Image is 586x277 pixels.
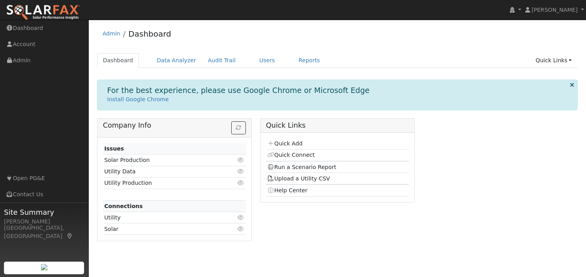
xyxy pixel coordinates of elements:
a: Quick Links [530,53,578,68]
td: Utility Data [103,166,223,177]
h1: For the best experience, please use Google Chrome or Microsoft Edge [107,86,370,95]
a: Upload a Utility CSV [267,175,330,182]
a: Dashboard [97,53,139,68]
a: Map [66,233,73,239]
div: [GEOGRAPHIC_DATA], [GEOGRAPHIC_DATA] [4,224,84,240]
a: Run a Scenario Report [267,164,336,170]
strong: Issues [104,145,124,152]
h5: Company Info [103,121,246,130]
a: Quick Add [267,140,302,147]
a: Quick Connect [267,152,315,158]
a: Dashboard [128,29,171,39]
img: retrieve [41,264,47,270]
strong: Connections [104,203,143,209]
span: [PERSON_NAME] [532,7,578,13]
a: Help Center [267,187,307,193]
i: Click to view [238,157,245,163]
td: Utility Production [103,177,223,189]
td: Solar [103,223,223,235]
i: Click to view [238,169,245,174]
a: Users [253,53,281,68]
i: Click to view [238,226,245,232]
a: Reports [293,53,326,68]
a: Install Google Chrome [107,96,169,102]
h5: Quick Links [266,121,409,130]
i: Click to view [238,215,245,220]
a: Data Analyzer [151,53,202,68]
i: Click to view [238,180,245,186]
a: Admin [103,30,120,37]
td: Utility [103,212,223,223]
a: Audit Trail [202,53,242,68]
td: Solar Production [103,154,223,166]
span: Site Summary [4,207,84,218]
img: SolarFax [6,4,80,21]
div: [PERSON_NAME] [4,218,84,226]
